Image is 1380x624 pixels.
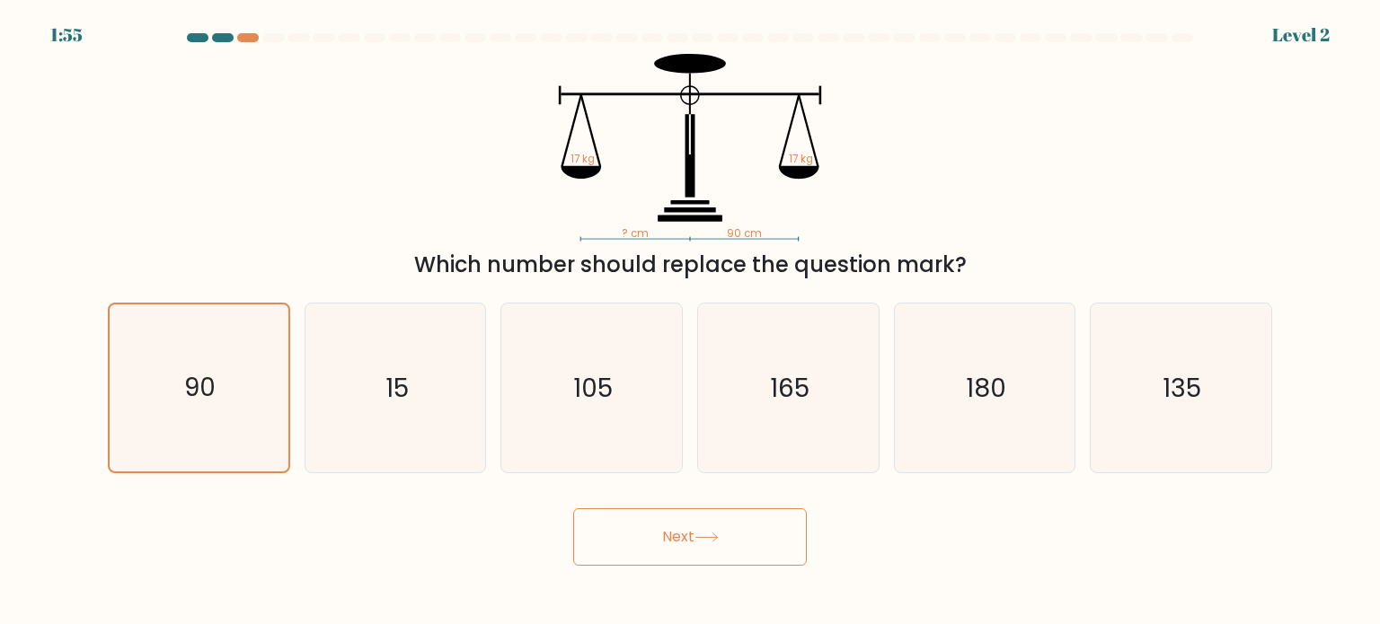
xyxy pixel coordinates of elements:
text: 165 [770,369,809,405]
text: 105 [574,369,614,405]
tspan: 17 kg [571,152,595,166]
text: 135 [1163,369,1202,405]
div: Level 2 [1272,22,1330,48]
div: 1:55 [50,22,83,48]
tspan: 17 kg [789,152,813,166]
tspan: ? cm [622,226,649,241]
tspan: 90 cm [727,226,762,241]
text: 90 [185,370,217,405]
button: Next [573,508,807,566]
div: Which number should replace the question mark? [119,249,1261,281]
text: 15 [385,369,409,405]
text: 180 [966,369,1006,405]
